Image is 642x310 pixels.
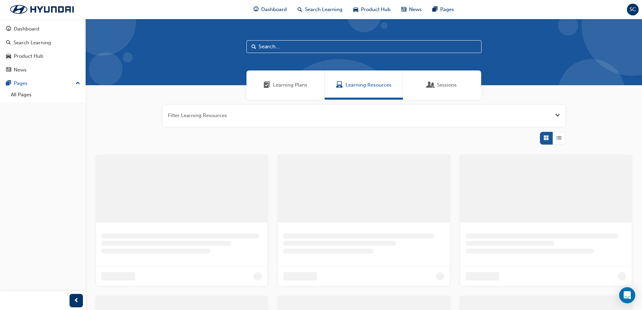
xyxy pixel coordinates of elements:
span: news-icon [401,5,406,14]
span: Sessions [427,81,434,89]
div: Pages [14,80,28,87]
a: All Pages [8,90,83,100]
span: Learning Resources [336,81,343,89]
span: Sessions [437,81,457,89]
a: Product Hub [3,50,83,62]
input: Search... [246,40,481,53]
button: DashboardSearch LearningProduct HubNews [3,21,83,77]
span: pages-icon [432,5,438,14]
a: News [3,64,83,76]
button: Pages [3,77,83,90]
div: Open Intercom Messenger [619,287,635,303]
a: search-iconSearch Learning [292,3,348,16]
a: news-iconNews [396,3,427,16]
span: Grid [544,134,549,142]
span: search-icon [297,5,302,14]
span: pages-icon [6,81,11,87]
span: Learning Resources [346,81,392,89]
a: Learning ResourcesLearning Resources [325,70,403,100]
div: Dashboard [14,25,39,33]
a: SessionsSessions [403,70,481,100]
button: SC [627,4,639,15]
a: pages-iconPages [427,3,459,16]
span: Pages [440,6,454,13]
span: Product Hub [361,6,391,13]
a: Dashboard [3,23,83,35]
span: Learning Plans [264,81,270,89]
span: prev-icon [74,297,79,305]
a: guage-iconDashboard [248,3,292,16]
div: Product Hub [14,52,43,60]
span: up-icon [76,79,80,88]
a: Learning PlansLearning Plans [246,70,325,100]
span: car-icon [353,5,358,14]
span: Dashboard [261,6,287,13]
span: SC [630,6,636,13]
a: car-iconProduct Hub [348,3,396,16]
span: Learning Plans [273,81,307,89]
div: Search Learning [13,39,51,47]
span: List [556,134,561,142]
span: guage-icon [254,5,259,14]
span: news-icon [6,67,11,73]
span: News [409,6,422,13]
a: Search Learning [3,37,83,49]
img: Trak [3,2,81,16]
div: News [14,66,27,74]
span: search-icon [6,40,11,46]
span: guage-icon [6,26,11,32]
button: Open the filter [555,112,560,119]
span: car-icon [6,53,11,59]
span: Search Learning [305,6,342,13]
span: Search [251,43,256,51]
